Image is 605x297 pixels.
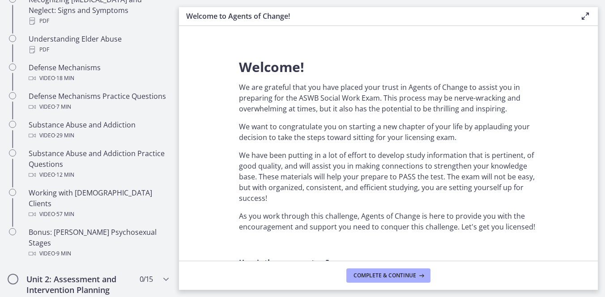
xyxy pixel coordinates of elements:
[239,58,304,76] span: Welcome!
[346,268,430,283] button: Complete & continue
[186,11,566,21] h3: Welcome to Agents of Change!
[239,150,538,204] p: We have been putting in a lot of effort to develop study information that is pertinent, of good q...
[55,130,74,141] span: · 29 min
[26,274,136,295] h2: Unit 2: Assessment and Intervention Planning
[29,91,168,112] div: Defense Mechanisms Practice Questions
[29,34,168,55] div: Understanding Elder Abuse
[29,187,168,220] div: Working with [DEMOGRAPHIC_DATA] Clients
[29,16,168,26] div: PDF
[55,209,74,220] span: · 57 min
[55,248,71,259] span: · 9 min
[29,148,168,180] div: Substance Abuse and Addiction Practice Questions
[354,272,416,279] span: Complete & continue
[55,170,74,180] span: · 12 min
[29,227,168,259] div: Bonus: [PERSON_NAME] Psychosexual Stages
[239,211,538,232] p: As you work through this challenge, Agents of Change is here to provide you with the encouragemen...
[29,62,168,84] div: Defense Mechanisms
[122,59,178,94] button: Play Video: c1o6hcmjueu5qasqsu00.mp4
[55,102,71,112] span: · 7 min
[29,44,168,55] div: PDF
[281,153,299,168] button: Fullscreen
[29,102,168,112] div: Video
[29,170,168,180] div: Video
[239,82,538,114] p: We are grateful that you have placed your trust in Agents of Change to assist you in preparing fo...
[29,130,168,141] div: Video
[245,153,263,168] button: Mute
[239,258,329,267] strong: How is the course set up?
[29,73,168,84] div: Video
[140,274,153,284] span: 0 / 15
[239,121,538,143] p: We want to congratulate you on starting a new chapter of your life by applauding your decision to...
[29,248,168,259] div: Video
[29,209,168,220] div: Video
[263,153,281,168] button: Show settings menu
[29,119,168,141] div: Substance Abuse and Addiction
[38,153,241,168] div: Playbar
[55,73,74,84] span: · 18 min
